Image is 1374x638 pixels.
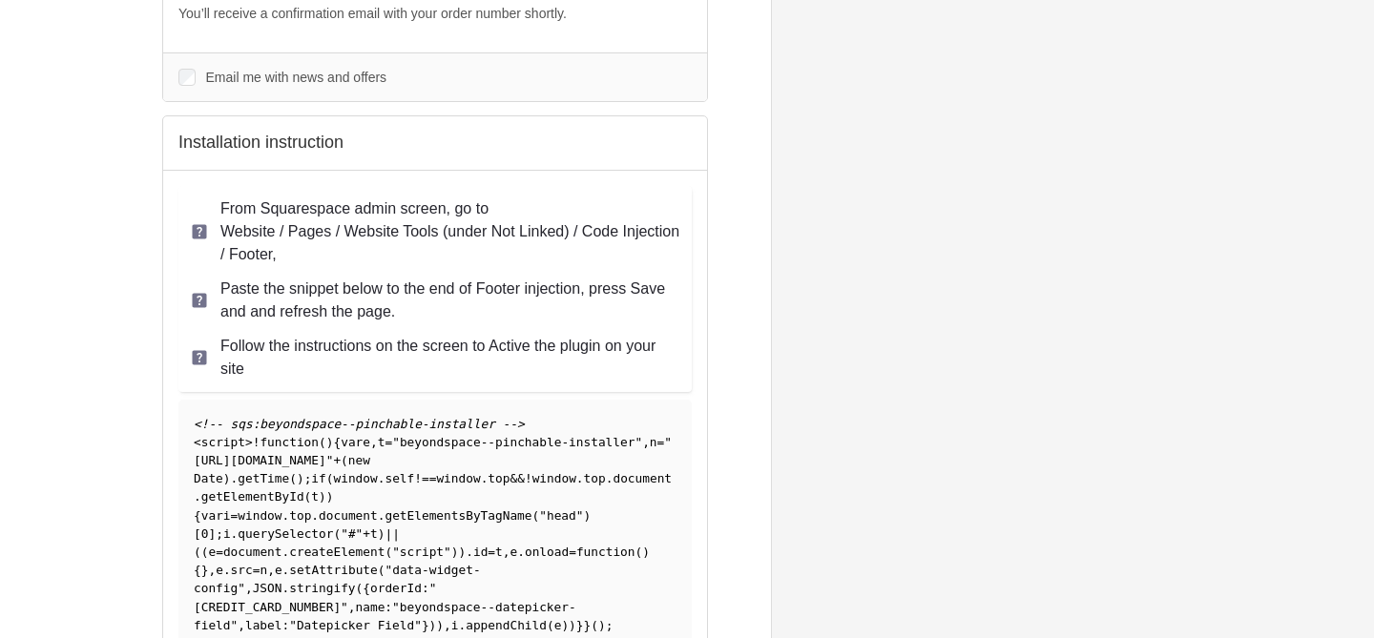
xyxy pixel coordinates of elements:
[231,526,239,541] span: .
[253,563,260,577] span: =
[216,563,223,577] span: e
[341,453,348,467] span: (
[466,618,547,632] span: appendChild
[281,618,289,632] span: :
[208,563,216,577] span: ,
[178,132,692,154] h2: Installation instruction
[385,435,392,449] span: =
[220,278,680,323] p: Paste the snippet below to the end of Footer injection, press Save and and refresh the page.
[297,471,304,485] span: )
[539,508,583,523] span: "head"
[201,435,245,449] span: script
[503,545,510,559] span: ,
[304,471,312,485] span: ;
[510,545,518,559] span: e
[385,526,399,541] span: ||
[554,618,562,632] span: e
[194,563,201,577] span: {
[642,435,650,449] span: ,
[194,581,436,613] span: "[CREDIT_CARD_NUMBER]"
[642,545,650,559] span: )
[561,618,569,632] span: )
[223,563,231,577] span: .
[473,545,488,559] span: id
[194,471,223,485] span: Date
[444,618,451,632] span: ,
[289,618,422,632] span: "Datepicker Field"
[363,435,370,449] span: e
[326,471,334,485] span: (
[333,435,341,449] span: {
[194,526,201,541] span: [
[245,581,253,595] span: ,
[392,545,451,559] span: "script"
[326,435,334,449] span: )
[201,526,209,541] span: 0
[238,526,333,541] span: querySelector
[311,489,319,504] span: t
[289,545,385,559] span: createElement
[385,508,531,523] span: getElementsByTagName
[525,471,532,485] span: !
[495,545,503,559] span: t
[206,70,387,85] span: Email me with news and offers
[282,563,290,577] span: .
[319,508,378,523] span: document
[584,618,592,632] span: }
[220,335,680,381] p: Follow the instructions on the screen to Active the plugin on your site
[385,545,392,559] span: (
[238,471,289,485] span: getTime
[333,526,341,541] span: (
[650,435,657,449] span: n
[378,471,385,485] span: .
[201,563,209,577] span: }
[657,435,665,449] span: =
[223,545,282,559] span: document
[532,471,576,485] span: window
[194,508,201,523] span: {
[231,471,239,485] span: .
[488,471,510,485] span: top
[525,545,569,559] span: onload
[341,526,363,541] span: "#"
[370,526,378,541] span: t
[422,581,429,595] span: :
[576,471,584,485] span: .
[451,545,459,559] span: )
[385,600,392,614] span: :
[613,471,672,485] span: document
[378,435,385,449] span: t
[304,489,312,504] span: (
[194,435,201,449] span: <
[576,618,584,632] span: }
[341,435,363,449] span: var
[458,545,466,559] span: )
[451,618,459,632] span: i
[201,489,304,504] span: getElementById
[201,508,223,523] span: var
[238,618,245,632] span: ,
[253,581,282,595] span: JSON
[363,581,370,595] span: {
[591,618,598,632] span: (
[311,508,319,523] span: .
[282,545,290,559] span: .
[208,545,216,559] span: e
[392,435,642,449] span: "beyondspace--pinchable-installer"
[194,545,201,559] span: (
[584,471,606,485] span: top
[223,526,231,541] span: i
[414,471,436,485] span: !==
[231,563,253,577] span: src
[289,471,297,485] span: (
[378,508,385,523] span: .
[436,471,480,485] span: window
[488,545,495,559] span: =
[223,471,231,485] span: )
[319,435,326,449] span: (
[436,618,444,632] span: )
[458,618,466,632] span: .
[216,526,223,541] span: ;
[569,618,576,632] span: )
[606,618,614,632] span: ;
